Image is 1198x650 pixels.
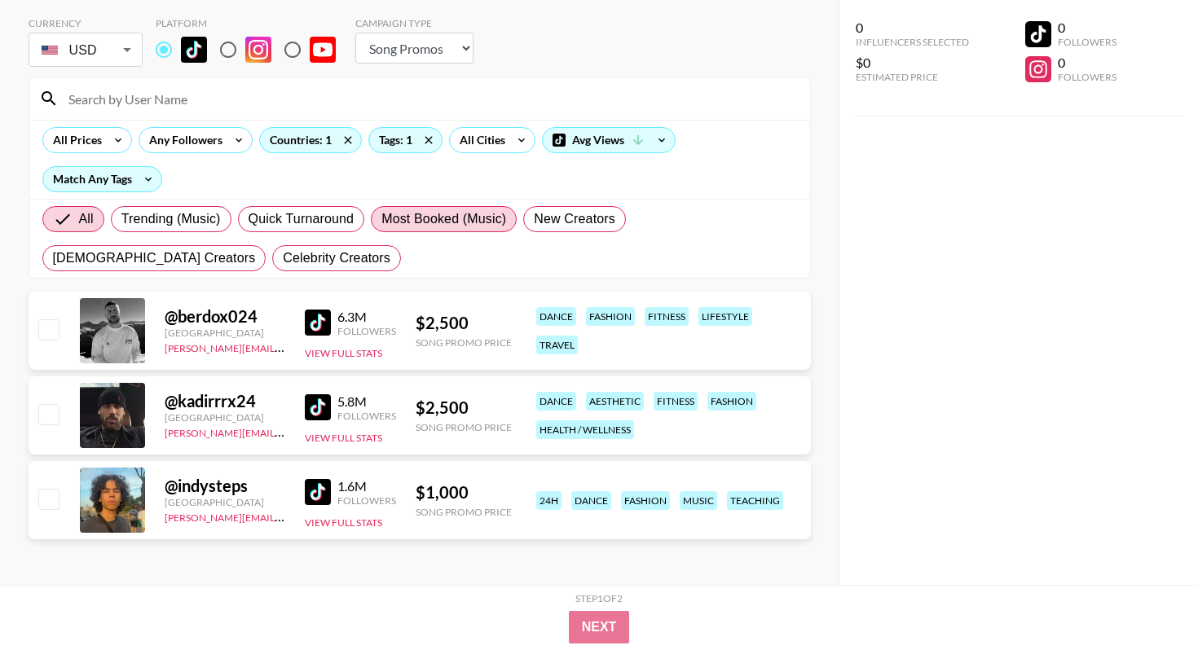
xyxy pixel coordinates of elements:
span: Celebrity Creators [283,248,390,268]
div: fitness [645,307,689,326]
img: Instagram [245,37,271,63]
div: $0 [856,55,969,71]
div: teaching [727,491,783,510]
div: lifestyle [698,307,752,326]
div: @ kadirrrx24 [165,391,285,411]
div: Followers [1058,36,1117,48]
div: [GEOGRAPHIC_DATA] [165,496,285,508]
img: TikTok [305,394,331,420]
div: $ 2,500 [416,397,512,418]
div: Followers [337,325,396,337]
button: View Full Stats [305,347,382,359]
div: $ 2,500 [416,313,512,333]
div: 0 [856,20,969,36]
img: TikTok [181,37,207,63]
div: Campaign Type [355,17,473,29]
div: USD [32,36,139,64]
div: Influencers Selected [856,36,969,48]
div: Tags: 1 [369,128,442,152]
div: Followers [337,494,396,507]
img: TikTok [305,479,331,505]
a: [PERSON_NAME][EMAIL_ADDRESS][DOMAIN_NAME] [165,508,406,524]
div: music [680,491,717,510]
div: Any Followers [139,128,226,152]
div: 0 [1058,55,1117,71]
div: dance [536,392,576,411]
div: Followers [337,410,396,422]
div: Song Promo Price [416,506,512,518]
input: Search by User Name [59,86,800,112]
div: All Prices [43,128,105,152]
div: 0 [1058,20,1117,36]
div: 1.6M [337,478,396,494]
div: $ 1,000 [416,482,512,503]
span: All [79,209,94,229]
div: [GEOGRAPHIC_DATA] [165,327,285,339]
a: [PERSON_NAME][EMAIL_ADDRESS][DOMAIN_NAME] [165,339,406,354]
div: Followers [1058,71,1117,83]
div: Platform [156,17,349,29]
div: aesthetic [586,392,644,411]
div: Song Promo Price [416,336,512,349]
div: fitness [654,392,698,411]
button: View Full Stats [305,516,382,529]
span: Most Booked (Music) [381,209,506,229]
button: View Full Stats [305,432,382,444]
span: Trending (Music) [121,209,221,229]
div: Avg Views [543,128,675,152]
div: health / wellness [536,420,634,439]
a: [PERSON_NAME][EMAIL_ADDRESS][DOMAIN_NAME] [165,424,406,439]
div: 6.3M [337,309,396,325]
div: Countries: 1 [260,128,361,152]
div: fashion [621,491,670,510]
span: [DEMOGRAPHIC_DATA] Creators [53,248,256,268]
button: Next [569,611,630,643]
div: fashion [586,307,635,326]
img: TikTok [305,310,331,336]
div: [GEOGRAPHIC_DATA] [165,411,285,424]
div: Match Any Tags [43,167,161,191]
span: Quick Turnaround [249,209,355,229]
iframe: Drift Widget Chat Controller [1117,569,1178,630]
img: YouTube [310,37,336,63]
span: New Creators [534,209,615,229]
div: 5.8M [337,393,396,410]
div: dance [536,307,576,326]
div: Currency [29,17,143,29]
div: All Cities [450,128,509,152]
div: Estimated Price [856,71,969,83]
div: @ berdox024 [165,306,285,327]
div: Song Promo Price [416,421,512,433]
div: Step 1 of 2 [575,592,623,604]
div: travel [536,336,578,354]
div: dance [571,491,611,510]
div: @ indysteps [165,476,285,496]
div: fashion [707,392,756,411]
div: 24h [536,491,562,510]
